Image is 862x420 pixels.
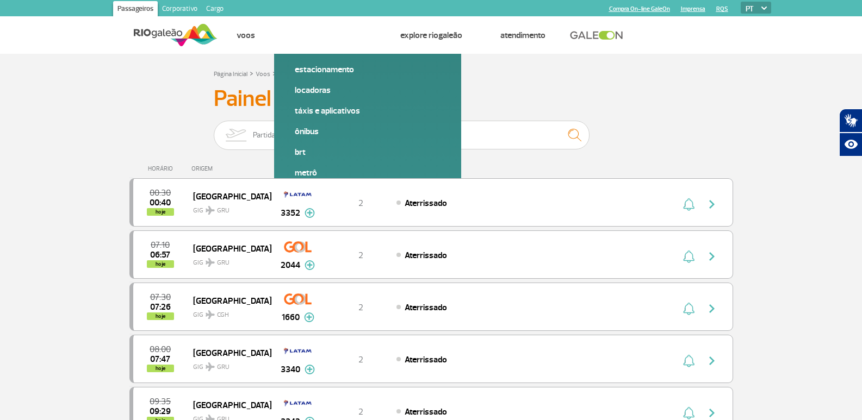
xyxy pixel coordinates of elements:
[716,5,728,12] a: RQS
[295,105,441,117] a: Táxis e aplicativos
[405,302,447,313] span: Aterrissado
[214,70,247,78] a: Página Inicial
[147,208,174,216] span: hoje
[839,109,862,156] div: Plugin de acessibilidade da Hand Talk.
[150,346,171,353] span: 2025-09-30 08:00:00
[217,206,230,216] span: GRU
[282,311,300,324] span: 1660
[193,346,263,360] span: [GEOGRAPHIC_DATA]
[256,70,270,78] a: Voos
[150,251,170,259] span: 2025-09-30 06:57:00
[147,312,174,320] span: hoje
[358,250,363,261] span: 2
[150,355,170,363] span: 2025-09-30 07:47:00
[151,241,170,249] span: 2025-09-30 07:10:00
[193,252,263,268] span: GIG
[250,67,253,79] a: >
[683,354,694,367] img: sino-painel-voo.svg
[405,250,447,261] span: Aterrissado
[281,206,300,220] span: 3352
[372,121,590,149] input: Voo, cidade ou cia aérea
[253,121,279,149] span: Partidas
[705,406,718,419] img: seta-direita-painel-voo.svg
[405,198,447,209] span: Aterrissado
[839,109,862,133] button: Abrir tradutor de língua de sinais.
[193,356,263,372] span: GIG
[133,165,192,172] div: HORÁRIO
[405,354,447,365] span: Aterrissado
[150,189,171,197] span: 2025-09-30 00:30:00
[150,303,171,311] span: 2025-09-30 07:26:00
[358,302,363,313] span: 2
[206,258,215,267] img: destiny_airplane.svg
[193,398,263,412] span: [GEOGRAPHIC_DATA]
[281,363,300,376] span: 3340
[191,165,271,172] div: ORIGEM
[500,30,545,41] a: Atendimento
[358,198,363,209] span: 2
[202,1,228,18] a: Cargo
[158,1,202,18] a: Corporativo
[839,133,862,156] button: Abrir recursos assistivos.
[206,206,215,215] img: destiny_airplane.svg
[237,30,255,41] a: Voos
[147,365,174,372] span: hoje
[193,304,263,320] span: GIG
[609,5,670,12] a: Compra On-line GaleOn
[295,167,441,179] a: Metrô
[705,250,718,263] img: seta-direita-painel-voo.svg
[150,408,171,415] span: 2025-09-30 09:29:00
[293,30,362,41] a: Como chegar e sair
[705,198,718,211] img: seta-direita-painel-voo.svg
[304,312,314,322] img: mais-info-painel-voo.svg
[683,302,694,315] img: sino-painel-voo.svg
[217,310,229,320] span: CGH
[150,398,171,405] span: 2025-09-30 09:35:00
[193,293,263,308] span: [GEOGRAPHIC_DATA]
[147,260,174,268] span: hoje
[193,200,263,216] span: GIG
[305,208,315,218] img: mais-info-painel-voo.svg
[113,1,158,18] a: Passageiros
[150,199,171,206] span: 2025-09-30 00:40:11
[705,302,718,315] img: seta-direita-painel-voo.svg
[206,310,215,319] img: destiny_airplane.svg
[271,165,325,172] div: CIA AÉREA
[683,198,694,211] img: sino-painel-voo.svg
[683,406,694,419] img: sino-painel-voo.svg
[219,121,253,149] img: slider-embarque
[214,85,649,112] h3: Painel de Voos
[193,241,263,255] span: [GEOGRAPHIC_DATA]
[358,406,363,417] span: 2
[295,126,441,137] a: Ônibus
[400,30,462,41] a: Explore RIOgaleão
[295,146,441,158] a: BRT
[150,293,171,301] span: 2025-09-30 07:30:00
[681,5,705,12] a: Imprensa
[217,362,230,372] span: GRU
[705,354,718,367] img: seta-direita-painel-voo.svg
[193,189,263,203] span: [GEOGRAPHIC_DATA]
[683,250,694,263] img: sino-painel-voo.svg
[405,406,447,417] span: Aterrissado
[295,84,441,96] a: Locadoras
[295,64,441,76] a: Estacionamento
[272,67,276,79] a: >
[217,258,230,268] span: GRU
[305,260,315,270] img: mais-info-painel-voo.svg
[358,354,363,365] span: 2
[305,365,315,374] img: mais-info-painel-voo.svg
[281,259,300,272] span: 2044
[206,362,215,371] img: destiny_airplane.svg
